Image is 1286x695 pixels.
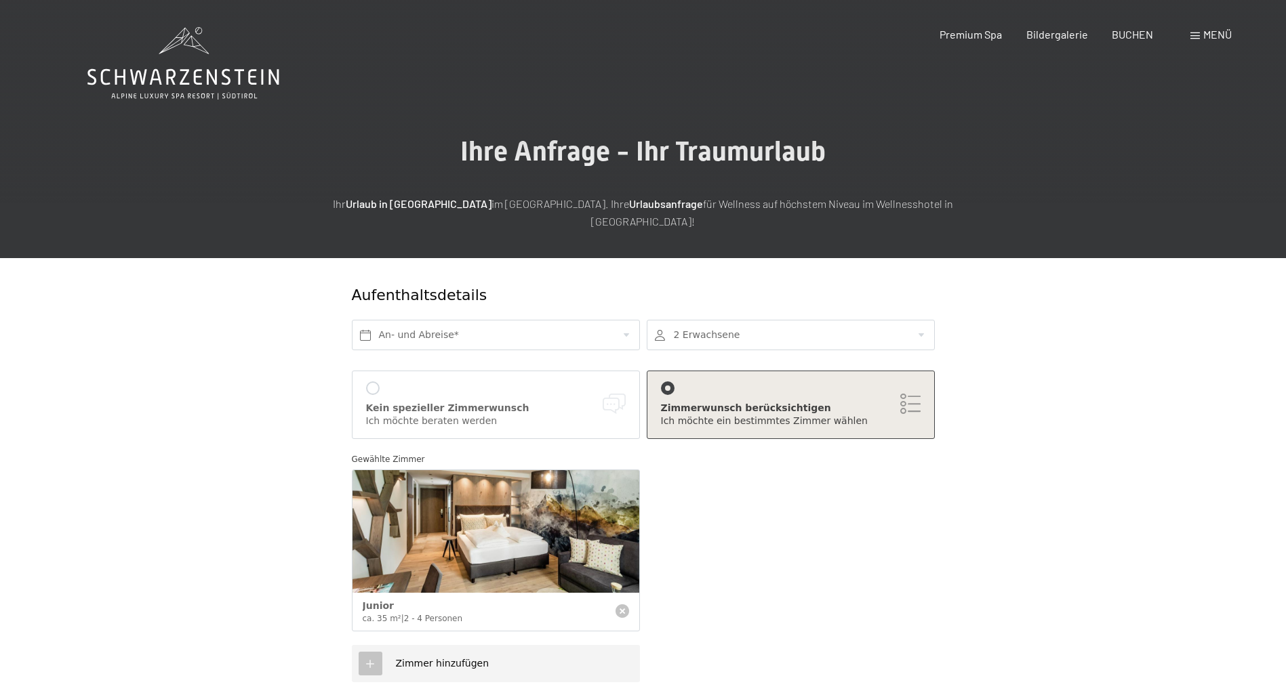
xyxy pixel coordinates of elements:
[460,135,826,167] span: Ihre Anfrage - Ihr Traumurlaub
[629,197,703,210] strong: Urlaubsanfrage
[1203,28,1232,41] span: Menü
[401,614,404,623] span: |
[363,614,401,623] span: ca. 35 m²
[1112,28,1153,41] a: BUCHEN
[304,195,982,230] p: Ihr im [GEOGRAPHIC_DATA]. Ihre für Wellness auf höchstem Niveau im Wellnesshotel in [GEOGRAPHIC_D...
[661,402,921,415] div: Zimmerwunsch berücksichtigen
[940,28,1002,41] a: Premium Spa
[346,197,491,210] strong: Urlaub in [GEOGRAPHIC_DATA]
[352,452,935,466] div: Gewählte Zimmer
[352,285,837,306] div: Aufenthaltsdetails
[363,600,394,611] span: Junior
[404,614,462,623] span: 2 - 4 Personen
[396,658,489,669] span: Zimmer hinzufügen
[353,470,639,593] img: Junior
[366,402,626,415] div: Kein spezieller Zimmerwunsch
[661,415,921,428] div: Ich möchte ein bestimmtes Zimmer wählen
[366,415,626,428] div: Ich möchte beraten werden
[1026,28,1088,41] a: Bildergalerie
